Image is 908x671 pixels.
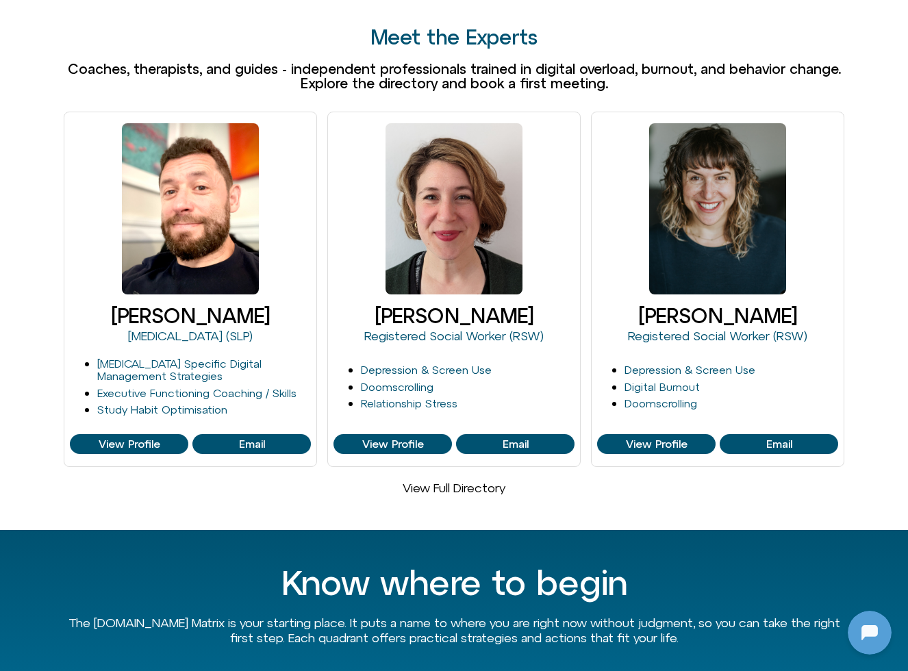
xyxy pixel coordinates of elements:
[68,61,841,91] span: Coaches, therapists, and guides - independent professionals trained in digital overload, burnout,...
[119,33,155,49] p: [DATE]
[503,438,529,451] span: Email
[456,434,575,455] a: View Profile of Jessie Kussin
[111,304,270,327] a: [PERSON_NAME]
[251,390,260,407] p: hi
[364,329,544,343] a: Registered Social Worker (RSW)
[234,437,256,459] svg: Voice Input Button
[64,26,844,49] h2: Meet the Experts
[628,329,807,343] a: Registered Social Worker (RSW)
[192,434,311,455] a: View Profile of Craig Selinger
[239,438,265,451] span: Email
[375,304,533,327] a: [PERSON_NAME]
[848,611,892,655] iframe: Botpress
[97,403,227,416] a: Study Habit Optimisation
[625,364,755,376] a: Depression & Screen Use
[3,3,270,32] button: Expand Header Button
[362,438,424,451] span: View Profile
[403,481,505,495] a: View Full Directory
[64,564,844,602] h2: Know where to begin
[39,262,244,327] p: Looks like you stepped away—no worries. Message me when you're ready. What feels like a good next...
[39,156,244,238] p: Makes sense — you want clarity. When do you reach for your phone most [DATE]? Choose one: 1) Morn...
[625,381,700,393] a: Digital Burnout
[361,364,492,376] a: Depression & Screen Use
[333,434,452,455] a: View Profile of Jessie Kussin
[97,387,297,399] a: Executive Functioning Coaching / Skills
[361,381,433,393] a: Doomscrolling
[766,438,792,451] span: Email
[597,434,716,455] a: View Profile of Cleo Haber
[3,225,23,244] img: N5FCcHC.png
[97,357,262,383] a: [MEDICAL_DATA] Specific Digital Management Strategies
[3,314,23,333] img: N5FCcHC.png
[720,434,838,455] a: View Profile of Cleo Haber
[361,397,457,409] a: Relationship Stress
[3,119,23,138] img: N5FCcHC.png
[625,397,697,409] a: Doomscrolling
[119,356,155,372] p: [DATE]
[638,304,797,327] a: [PERSON_NAME]
[23,441,212,455] textarea: Message Input
[99,438,160,451] span: View Profile
[128,329,253,343] a: [MEDICAL_DATA] (SLP)
[626,438,688,451] span: View Profile
[239,6,262,29] svg: Close Chatbot Button
[216,6,239,29] svg: Restart Conversation Button
[40,9,210,27] h2: [DOMAIN_NAME]
[64,616,844,645] p: The [DOMAIN_NAME] Matrix is your starting place. It puts a name to where you are right now withou...
[12,7,34,29] img: N5FCcHC.png
[70,434,188,455] a: View Profile of Craig Selinger
[39,67,244,133] p: Good to see you. Phone focus time. Which moment [DATE] grabs your phone the most? Choose one: 1) ...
